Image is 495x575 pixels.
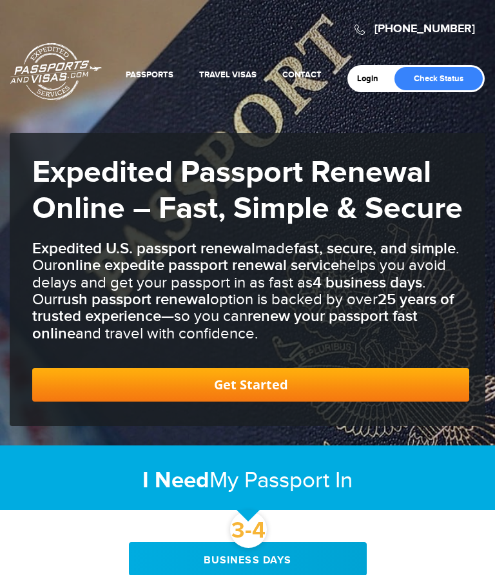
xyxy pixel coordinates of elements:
b: renew your passport fast online [32,307,418,342]
b: online expedite passport renewal service [57,256,339,275]
strong: Expedited Passport Renewal Online – Fast, Simple & Secure [32,154,463,228]
a: Get Started [32,368,469,402]
strong: I Need [142,467,209,494]
h2: My [10,467,485,494]
a: Check Status [394,67,483,90]
div: 3-4 [230,511,267,548]
a: Travel Visas [199,70,257,80]
b: Expedited U.S. passport renewal [32,239,255,258]
a: Contact [282,70,322,80]
b: 25 years of trusted experience [32,290,454,326]
a: Passports & [DOMAIN_NAME] [10,43,102,101]
a: Passports [126,70,173,80]
span: Passport In [244,467,353,494]
b: rush passport renewal [57,290,210,309]
a: Login [357,73,387,84]
h3: made . Our helps you avoid delays and get your passport in as fast as . Our option is backed by o... [32,240,469,342]
a: [PHONE_NUMBER] [374,22,475,36]
b: fast, secure, and simple [294,239,456,258]
b: 4 business days [313,273,422,292]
